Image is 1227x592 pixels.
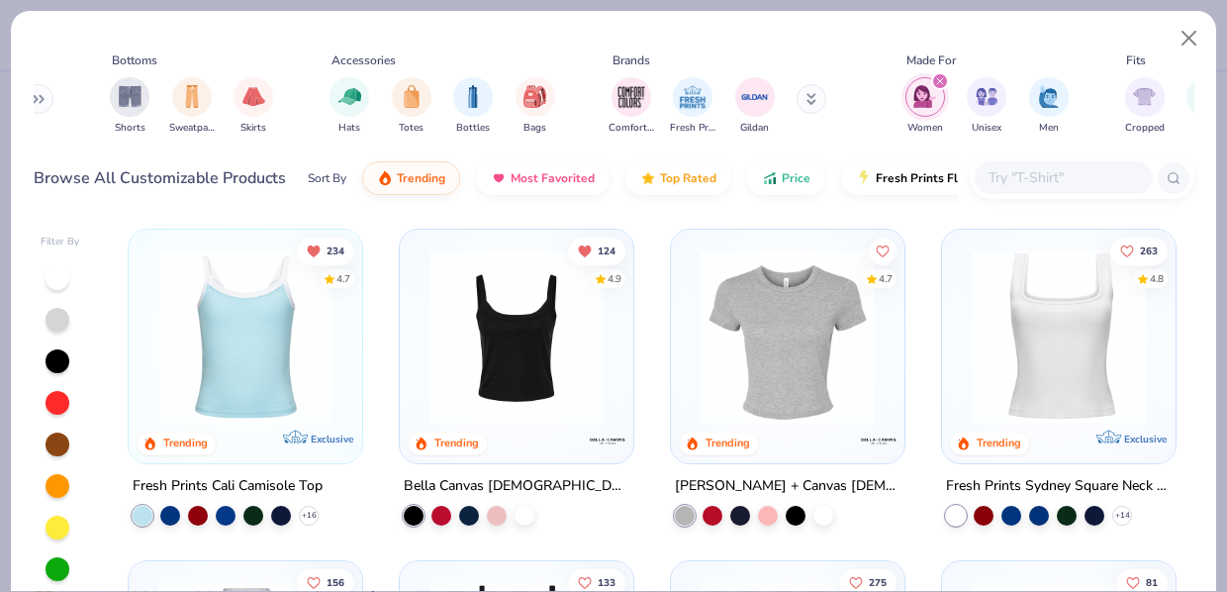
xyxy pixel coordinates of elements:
[420,249,613,424] img: 8af284bf-0d00-45ea-9003-ce4b9a3194ad
[907,121,943,136] span: Women
[181,85,203,108] img: Sweatpants Image
[34,166,286,190] div: Browse All Customizable Products
[456,121,490,136] span: Bottles
[1125,77,1165,136] button: filter button
[640,170,656,186] img: TopRated.gif
[946,474,1172,499] div: Fresh Prints Sydney Square Neck Tank Top
[616,82,646,112] img: Comfort Colors Image
[392,77,431,136] button: filter button
[972,121,1001,136] span: Unisex
[302,510,317,522] span: + 16
[298,237,355,264] button: Unlike
[859,421,898,460] img: Bella + Canvas logo
[330,77,369,136] button: filter button
[609,77,654,136] button: filter button
[1186,77,1226,136] button: filter button
[516,77,555,136] button: filter button
[735,77,775,136] div: filter for Gildan
[962,249,1156,424] img: 94a2aa95-cd2b-4983-969b-ecd512716e9a
[588,421,627,460] img: Bella + Canvas logo
[330,77,369,136] div: filter for Hats
[735,77,775,136] button: filter button
[337,271,351,286] div: 4.7
[148,249,342,424] img: a25d9891-da96-49f3-a35e-76288174bf3a
[328,577,345,587] span: 156
[453,77,493,136] div: filter for Bottles
[782,170,810,186] span: Price
[362,161,460,195] button: Trending
[1125,77,1165,136] div: filter for Cropped
[1114,510,1129,522] span: + 14
[399,121,424,136] span: Totes
[397,170,445,186] span: Trending
[1133,85,1156,108] img: Cropped Image
[308,169,346,187] div: Sort By
[401,85,423,108] img: Totes Image
[169,77,215,136] button: filter button
[119,85,142,108] img: Shorts Image
[967,77,1006,136] button: filter button
[133,474,323,499] div: Fresh Prints Cali Camisole Top
[598,577,615,587] span: 133
[377,170,393,186] img: trending.gif
[234,77,273,136] div: filter for Skirts
[1140,246,1158,255] span: 263
[608,271,621,286] div: 4.9
[670,77,715,136] div: filter for Fresh Prints
[747,161,825,195] button: Price
[675,474,900,499] div: [PERSON_NAME] + Canvas [DEMOGRAPHIC_DATA]' Micro Ribbed Baby Tee
[740,121,769,136] span: Gildan
[523,85,545,108] img: Bags Image
[879,271,893,286] div: 4.7
[905,77,945,136] div: filter for Women
[691,249,885,424] img: aa15adeb-cc10-480b-b531-6e6e449d5067
[625,161,731,195] button: Top Rated
[404,474,629,499] div: Bella Canvas [DEMOGRAPHIC_DATA]' Micro Ribbed Scoop Tank
[462,85,484,108] img: Bottles Image
[1146,577,1158,587] span: 81
[234,77,273,136] button: filter button
[1186,77,1226,136] div: filter for Slim
[523,121,546,136] span: Bags
[1126,51,1146,69] div: Fits
[967,77,1006,136] div: filter for Unisex
[670,77,715,136] button: filter button
[841,161,1070,195] button: Fresh Prints Flash
[110,77,149,136] button: filter button
[913,85,936,108] img: Women Image
[1125,121,1165,136] span: Cropped
[1029,77,1069,136] div: filter for Men
[453,77,493,136] button: filter button
[169,77,215,136] div: filter for Sweatpants
[338,85,361,108] img: Hats Image
[338,121,360,136] span: Hats
[905,77,945,136] button: filter button
[1171,20,1208,57] button: Close
[1038,85,1060,108] img: Men Image
[110,77,149,136] div: filter for Shorts
[516,77,555,136] div: filter for Bags
[311,433,353,445] span: Exclusive
[876,170,978,186] span: Fresh Prints Flash
[41,235,80,249] div: Filter By
[169,121,215,136] span: Sweatpants
[670,121,715,136] span: Fresh Prints
[328,246,345,255] span: 234
[660,170,716,186] span: Top Rated
[598,246,615,255] span: 124
[906,51,956,69] div: Made For
[568,237,625,264] button: Unlike
[242,85,265,108] img: Skirts Image
[1029,77,1069,136] button: filter button
[491,170,507,186] img: most_fav.gif
[987,166,1139,189] input: Try "T-Shirt"
[112,51,157,69] div: Bottoms
[869,237,897,264] button: Like
[1150,271,1164,286] div: 4.8
[869,577,887,587] span: 275
[609,77,654,136] div: filter for Comfort Colors
[1110,237,1168,264] button: Like
[678,82,708,112] img: Fresh Prints Image
[613,51,650,69] div: Brands
[240,121,266,136] span: Skirts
